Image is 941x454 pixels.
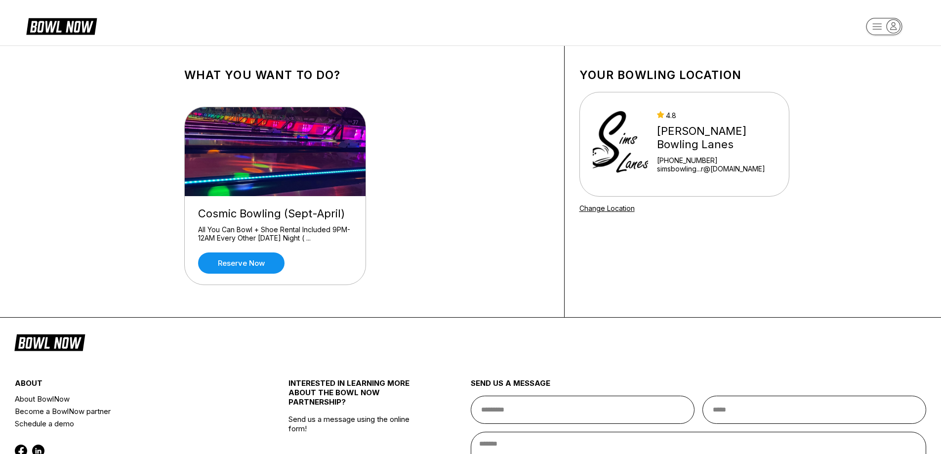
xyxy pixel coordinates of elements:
div: about [15,378,243,393]
div: [PHONE_NUMBER] [657,156,784,165]
img: Cosmic Bowling (Sept-April) [185,107,367,196]
div: All You Can Bowl + Shoe Rental Included 9PM-12AM Every Other [DATE] Night ( ... [198,225,352,243]
a: About BowlNow [15,393,243,405]
a: simsbowling...r@[DOMAIN_NAME] [657,165,784,173]
a: Reserve now [198,252,285,274]
a: Change Location [579,204,635,212]
h1: Your bowling location [579,68,789,82]
h1: What you want to do? [184,68,549,82]
div: send us a message [471,378,927,396]
a: Become a BowlNow partner [15,405,243,417]
div: Cosmic Bowling (Sept-April) [198,207,352,220]
div: 4.8 [657,111,784,120]
img: Sims Bowling Lanes [593,107,649,181]
div: INTERESTED IN LEARNING MORE ABOUT THE BOWL NOW PARTNERSHIP? [288,378,425,414]
div: [PERSON_NAME] Bowling Lanes [657,124,784,151]
a: Schedule a demo [15,417,243,430]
